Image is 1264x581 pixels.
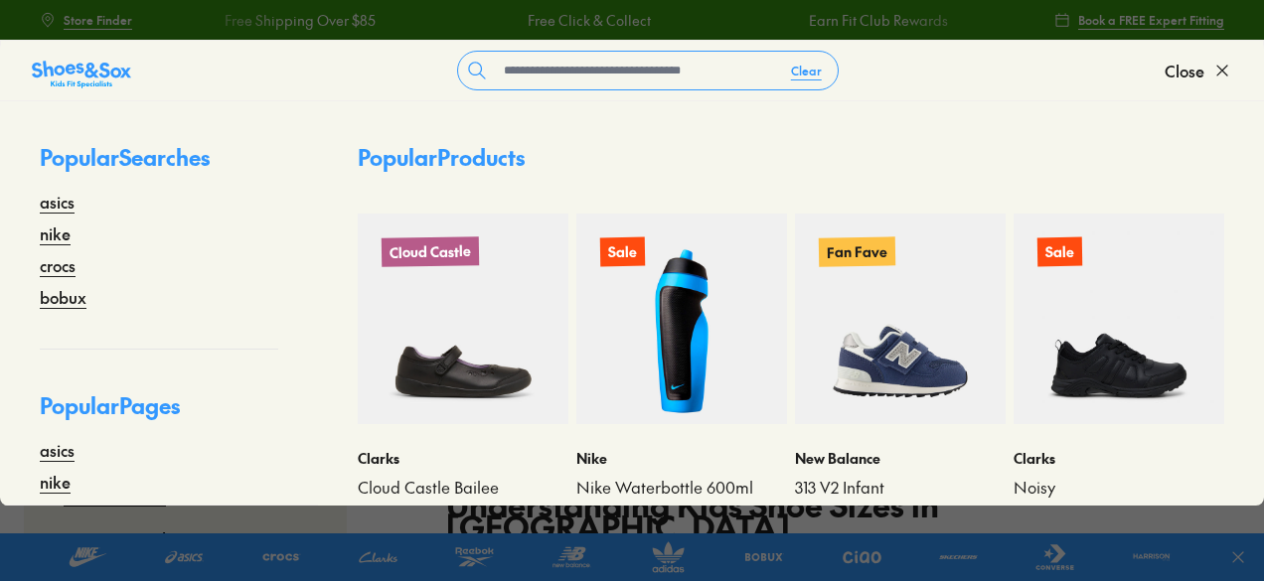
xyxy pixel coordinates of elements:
p: Popular Searches [40,141,278,190]
a: 313 V2 Infant [795,477,1006,499]
p: Clarks [358,448,568,469]
a: Store Finder [40,2,132,38]
a: crocs [40,502,76,525]
a: Free Shipping Over $85 [224,10,375,31]
span: Store Finder [64,11,132,29]
p: Cloud Castle [382,236,479,267]
img: SNS_Logo_Responsive.svg [32,59,131,90]
a: bobux [40,285,86,309]
p: Sale [1037,237,1082,267]
a: Shoes &amp; Sox [32,55,131,86]
a: crocs [40,253,76,277]
a: Sale [576,214,787,424]
span: Book a FREE Expert Fitting [1078,11,1224,29]
a: Fan Fave [795,214,1006,424]
a: asics [40,190,75,214]
a: nike [40,470,71,494]
p: Fan Fave [819,236,895,266]
p: Clarks [1014,448,1224,469]
a: asics [40,438,75,462]
p: Popular Products [358,141,525,174]
a: Cloud Castle [358,214,568,424]
a: Free Click & Collect [527,10,650,31]
span: Close [1165,59,1204,82]
a: Sale [1014,214,1224,424]
a: Earn Fit Club Rewards [808,10,947,31]
button: Clear [775,53,838,88]
a: Cloud Castle Bailee [358,477,568,499]
a: Book a FREE Expert Fitting [1054,2,1224,38]
p: Nike [576,448,787,469]
p: Sale [600,237,645,267]
a: Nike Waterbottle 600ml [576,477,787,499]
a: Returns & Exchanges [64,516,216,560]
button: Close [1165,49,1232,92]
a: nike [40,221,71,245]
p: New Balance [795,448,1006,469]
a: Noisy [1014,477,1224,499]
h2: Understanding Kids Shoe Sizes in [GEOGRAPHIC_DATA] [446,494,1165,537]
p: Popular Pages [40,389,278,438]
